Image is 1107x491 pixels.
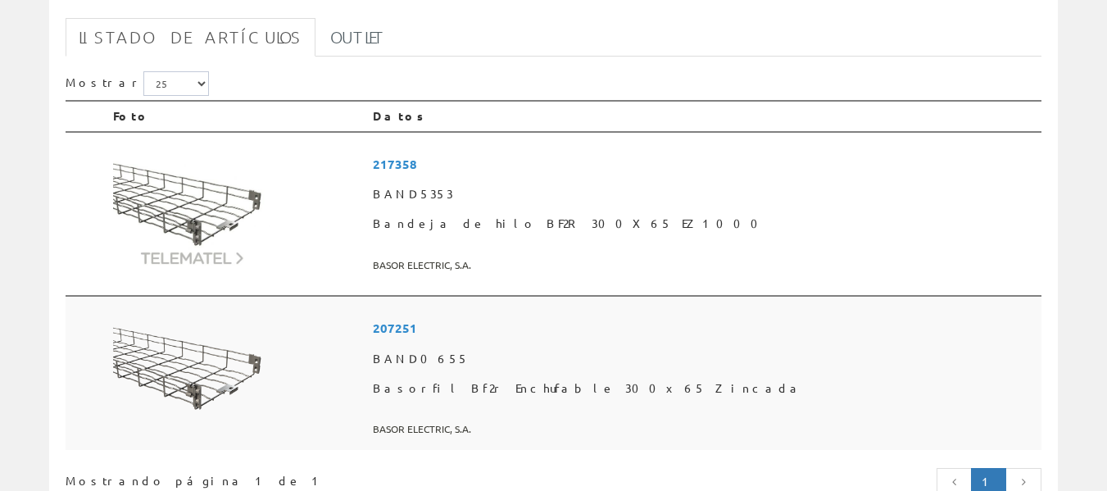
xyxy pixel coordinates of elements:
[373,416,1035,443] span: BASOR ELECTRIC, S.A.
[317,18,398,57] a: Outlet
[66,71,209,96] label: Mostrar
[113,313,270,431] img: Foto artículo Basorfil Bf2r Enchufable 300x65 Zincada (192x144)
[143,71,209,96] select: Mostrar
[107,101,366,132] th: Foto
[66,466,458,489] div: Mostrando página 1 de 1
[373,374,1035,403] span: Basorfil Bf2r Enchufable 300x65 Zincada
[366,101,1041,132] th: Datos
[373,180,1035,209] span: BAND5353
[373,313,1035,343] span: 207251
[373,252,1035,279] span: BASOR ELECTRIC, S.A.
[66,18,315,57] a: Listado de artículos
[373,149,1035,180] span: 217358
[373,209,1035,239] span: Bandeja de hilo BF2R 300X65 EZ1000
[373,344,1035,374] span: BAND0655
[113,149,270,267] img: Foto artículo Bandeja de hilo BF2R 300X65 EZ1000 (192x144)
